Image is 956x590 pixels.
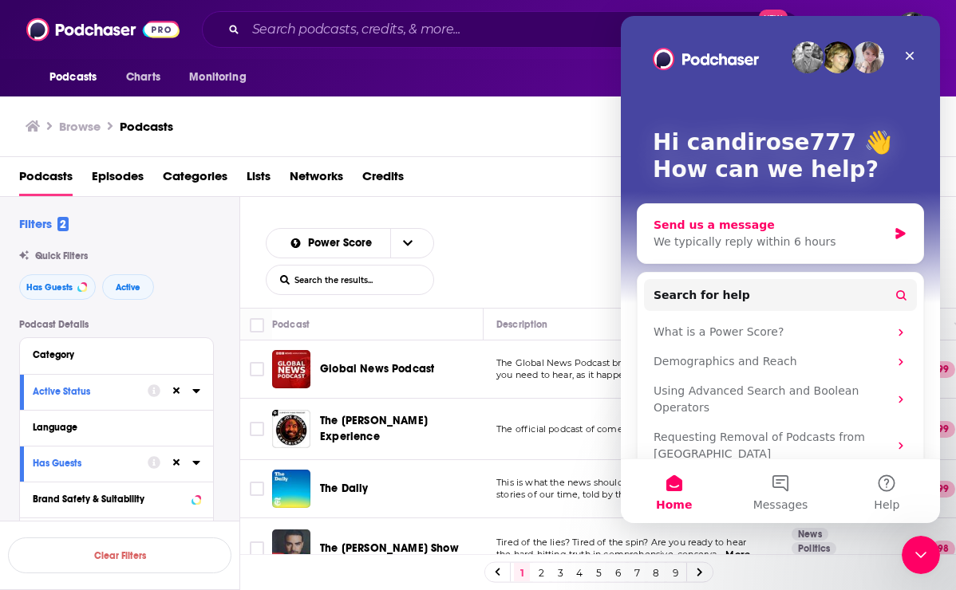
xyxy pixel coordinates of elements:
h2: Choose List sort [266,228,434,258]
a: Charts [116,62,170,92]
a: 8 [648,563,664,582]
span: Active [116,283,140,292]
h3: Browse [59,119,101,134]
img: Global News Podcast [272,350,310,388]
img: Podchaser - Follow, Share and Rate Podcasts [26,14,180,45]
div: Has Guests [33,458,137,469]
span: the hard-hitting truth in comprehensive, conserva [496,549,717,560]
a: 3 [552,563,568,582]
span: Global News Podcast [320,362,434,376]
span: The official podcast of comedian [PERSON_NAME]. [496,423,725,435]
span: The Daily [320,482,369,495]
span: Toggle select row [250,362,264,376]
a: 4 [571,563,587,582]
span: Charts [126,66,160,88]
div: Category [33,349,190,360]
button: Show profile menu [895,12,930,47]
span: The Global News Podcast brings you the breaking news [496,357,745,368]
div: Search podcasts, credits, & more... [202,11,802,48]
span: Power Score [308,238,377,249]
a: 1 [514,563,530,582]
a: Episodes [92,163,144,196]
span: Podcasts [49,66,97,88]
span: The [PERSON_NAME] Experience [320,414,428,443]
a: News [792,528,828,541]
span: Quick Filters [35,250,88,262]
a: Podcasts [19,163,73,196]
span: Categories [163,163,227,196]
button: open menu [276,238,391,249]
img: The Daily [272,470,310,508]
a: 2 [533,563,549,582]
a: The [PERSON_NAME] Experience [320,413,478,445]
h2: Filters [19,216,69,231]
span: Toggle select row [250,482,264,496]
span: you need to hear, as it happens. Listen for the late [496,369,716,380]
p: 99 [931,481,955,497]
span: Logged in as candirose777 [895,12,930,47]
button: Active Status [33,381,148,401]
a: Politics [792,542,836,555]
img: User Profile [895,12,930,47]
button: Has Guests [19,274,96,300]
div: Description [496,315,547,334]
div: Language [33,422,190,433]
a: The Ben Shapiro Show [272,529,310,568]
button: Has Guests [33,453,148,473]
img: The Joe Rogan Experience [272,410,310,448]
span: Toggle select row [250,422,264,436]
a: The [PERSON_NAME] Show [320,541,459,557]
iframe: Intercom live chat [902,536,940,574]
button: Clear Filters [8,537,231,573]
span: Tired of the lies? Tired of the spin? Are you ready to hear [496,537,746,548]
div: Podcast [272,315,310,334]
iframe: Intercom live chat [621,16,940,523]
button: open menu [390,229,424,258]
span: 2 [57,217,69,231]
span: New [759,10,788,25]
a: Credits [362,163,404,196]
button: Language [33,417,200,437]
button: open menu [38,62,117,92]
a: Networks [290,163,343,196]
button: open menu [178,62,267,92]
a: 9 [667,563,683,582]
span: Toggle select row [250,541,264,556]
p: Podcast Details [19,319,214,330]
button: Category [33,344,200,364]
a: Global News Podcast [320,361,434,377]
a: 6 [610,563,626,582]
button: Active [102,274,154,300]
a: Podcasts [120,119,173,134]
a: Lists [247,163,271,196]
button: Brand Safety & Suitability [33,489,200,509]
